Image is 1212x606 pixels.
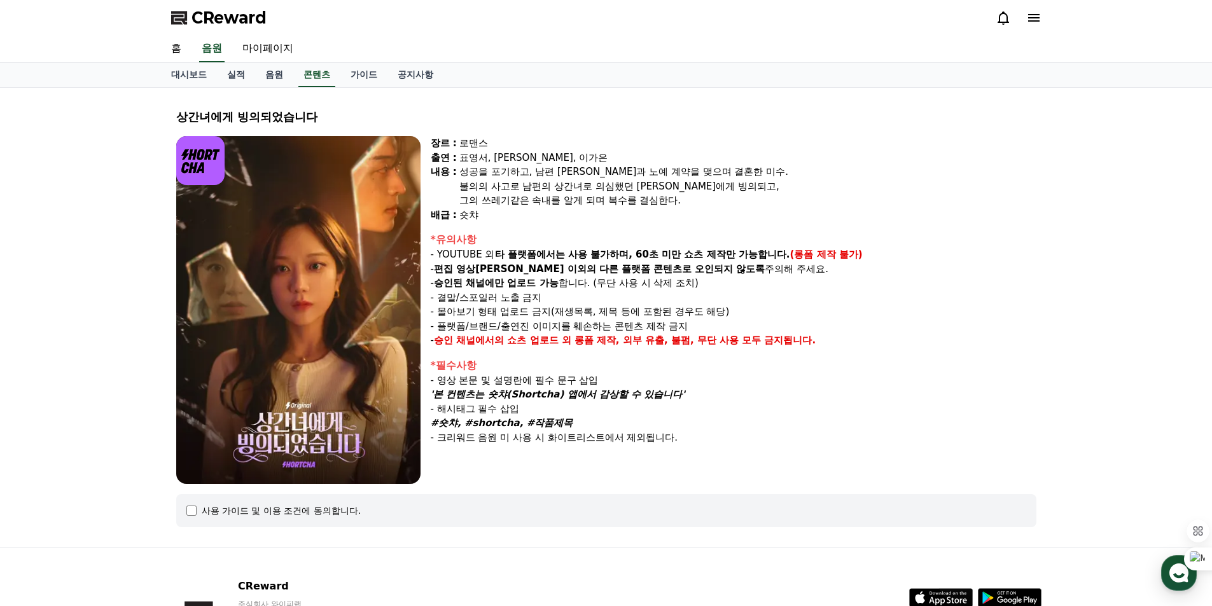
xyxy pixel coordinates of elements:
div: 표영서, [PERSON_NAME], 이가은 [459,151,1036,165]
a: 가이드 [340,63,387,87]
a: 콘텐츠 [298,63,335,87]
p: - YOUTUBE 외 [431,247,1036,262]
a: 홈 [161,36,192,62]
p: CReward [238,579,393,594]
a: 실적 [217,63,255,87]
strong: 승인 채널에서의 쇼츠 업로드 외 [434,334,571,346]
div: 상간녀에게 빙의되었습니다 [176,108,1036,126]
span: 홈 [40,422,48,432]
span: 설정 [197,422,212,432]
strong: 타 플랫폼에서는 사용 불가하며, 60초 미만 쇼츠 제작만 가능합니다. [495,249,790,260]
div: 출연 : [431,151,457,165]
div: 로맨스 [459,136,1036,151]
p: - 합니다. (무단 사용 시 삭제 조치) [431,276,1036,291]
em: '본 컨텐츠는 숏챠(Shortcha) 앱에서 감상할 수 있습니다' [431,389,685,400]
div: *유의사항 [431,232,1036,247]
p: - 몰아보기 형태 업로드 금지(재생목록, 제목 등에 포함된 경우도 해당) [431,305,1036,319]
strong: 승인된 채널에만 업로드 가능 [434,277,559,289]
strong: 편집 영상[PERSON_NAME] 이외의 [434,263,596,275]
a: 설정 [164,403,244,435]
span: 대화 [116,423,132,433]
div: 배급 : [431,208,457,223]
img: video [176,136,421,484]
div: 성공을 포기하고, 남편 [PERSON_NAME]과 노예 계약을 맺으며 결혼한 미수. [459,165,1036,179]
a: 홈 [4,403,84,435]
a: 마이페이지 [232,36,303,62]
div: *필수사항 [431,358,1036,373]
div: 그의 쓰레기같은 속내를 알게 되며 복수를 결심한다. [459,193,1036,208]
div: 불의의 사고로 남편의 상간녀로 의심했던 [PERSON_NAME]에게 빙의되고, [459,179,1036,194]
p: - 결말/스포일러 노출 금지 [431,291,1036,305]
p: - 해시태그 필수 삽입 [431,402,1036,417]
img: logo [176,136,225,185]
p: - 영상 본문 및 설명란에 필수 문구 삽입 [431,373,1036,388]
a: CReward [171,8,267,28]
p: - [431,333,1036,348]
div: 숏챠 [459,208,1036,223]
p: - 크리워드 음원 미 사용 시 화이트리스트에서 제외됩니다. [431,430,1036,445]
span: CReward [192,8,267,28]
a: 대화 [84,403,164,435]
div: 내용 : [431,165,457,208]
strong: 다른 플랫폼 콘텐츠로 오인되지 않도록 [599,263,765,275]
em: #숏챠, #shortcha, #작품제목 [431,417,573,429]
strong: (롱폼 제작 불가) [790,249,863,260]
div: 장르 : [431,136,457,151]
a: 공지사항 [387,63,443,87]
div: 사용 가이드 및 이용 조건에 동의합니다. [202,504,361,517]
p: - 플랫폼/브랜드/출연진 이미지를 훼손하는 콘텐츠 제작 금지 [431,319,1036,334]
a: 음원 [255,63,293,87]
p: - 주의해 주세요. [431,262,1036,277]
a: 대시보드 [161,63,217,87]
strong: 롱폼 제작, 외부 유출, 불펌, 무단 사용 모두 금지됩니다. [575,334,816,346]
a: 음원 [199,36,225,62]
